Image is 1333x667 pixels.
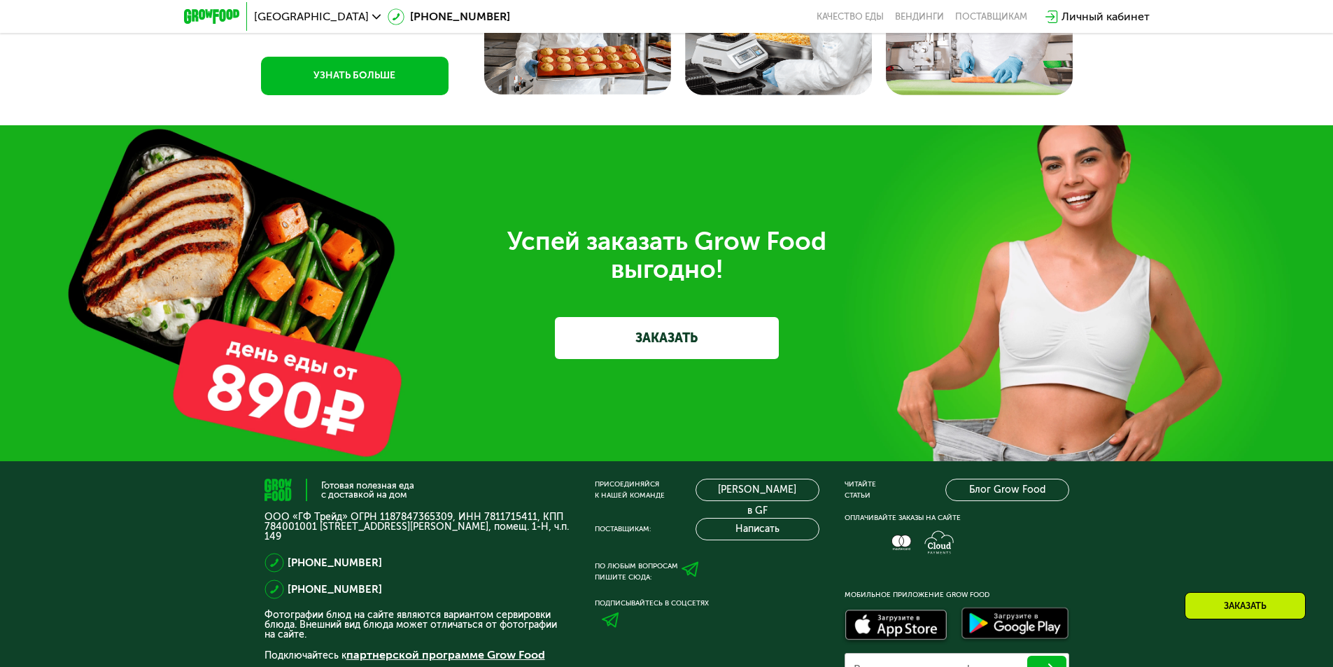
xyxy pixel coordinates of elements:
[845,479,876,501] div: Читайте статьи
[261,57,449,95] a: УЗНАТЬ БОЛЬШЕ
[288,581,382,598] a: [PHONE_NUMBER]
[845,589,1069,601] div: Мобильное приложение Grow Food
[265,512,570,542] p: ООО «ГФ Трейд» ОГРН 1187847365309, ИНН 7811715411, КПП 784001001 [STREET_ADDRESS][PERSON_NAME], п...
[1062,8,1150,25] div: Личный кабинет
[955,11,1027,22] div: поставщикам
[265,610,570,640] p: Фотографии блюд на сайте являются вариантом сервировки блюда. Внешний вид блюда может отличаться ...
[595,561,678,583] div: По любым вопросам пишите сюда:
[696,479,819,501] a: [PERSON_NAME] в GF
[388,8,510,25] a: [PHONE_NUMBER]
[945,479,1069,501] a: Блог Grow Food
[595,524,651,535] div: Поставщикам:
[555,317,779,359] a: ЗАКАЗАТЬ
[895,11,944,22] a: Вендинги
[288,554,382,571] a: [PHONE_NUMBER]
[817,11,884,22] a: Качество еды
[595,598,819,609] div: Подписывайтесь в соцсетях
[696,518,819,540] button: Написать
[321,481,414,499] div: Готовая полезная еда с доставкой на дом
[275,227,1059,283] div: Успей заказать Grow Food выгодно!
[346,648,545,661] a: партнерской программе Grow Food
[595,479,665,501] div: Присоединяйся к нашей команде
[958,605,1073,645] img: Доступно в Google Play
[265,647,570,664] p: Подключайтесь к
[1185,592,1306,619] div: Заказать
[254,11,369,22] span: [GEOGRAPHIC_DATA]
[845,512,1069,524] div: Оплачивайте заказы на сайте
